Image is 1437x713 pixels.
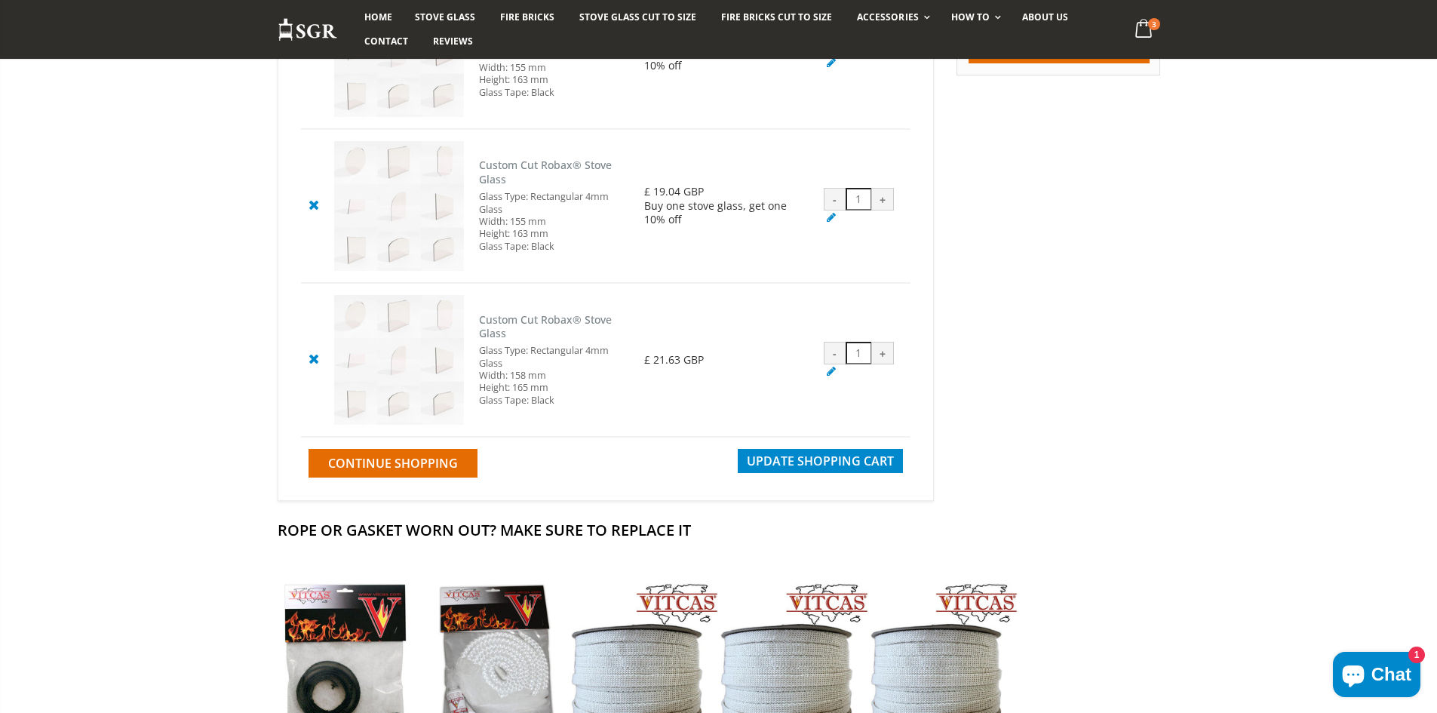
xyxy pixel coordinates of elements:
span: 3 [1148,18,1160,30]
span: Fire Bricks Cut To Size [721,11,832,23]
a: Stove Glass [404,5,487,29]
span: Accessories [857,11,918,23]
a: Continue Shopping [309,449,477,478]
a: Custom Cut Robax® Stove Glass [479,158,612,186]
div: - [824,188,846,211]
span: Home [364,11,392,23]
div: + [871,342,894,364]
div: + [871,188,894,211]
a: Fire Bricks Cut To Size [710,5,843,29]
a: 3 [1128,15,1159,45]
a: How To [940,5,1009,29]
div: Buy one stove glass, get one 10% off [644,199,809,226]
div: Glass Type: Rectangular 4mm Glass Width: 155 mm Height: 163 mm Glass Tape: Black [479,37,630,99]
a: Reviews [422,29,484,54]
img: Custom Cut Robax® Stove Glass - Pool #6 [334,141,464,271]
a: Home [353,5,404,29]
span: Continue Shopping [328,455,458,472]
img: Custom Cut Robax® Stove Glass - Pool #4 [334,295,464,425]
img: Stove Glass Replacement [278,17,338,42]
span: How To [951,11,990,23]
div: Glass Type: Rectangular 4mm Glass Width: 158 mm Height: 165 mm Glass Tape: Black [479,345,630,407]
a: Fire Bricks [489,5,566,29]
a: Stove Glass Cut To Size [568,5,708,29]
button: Update Shopping Cart [738,449,903,473]
span: Stove Glass Cut To Size [579,11,696,23]
span: Reviews [433,35,473,48]
a: Custom Cut Robax® Stove Glass [479,312,612,341]
a: Contact [353,29,419,54]
a: About us [1011,5,1079,29]
div: Glass Type: Rectangular 4mm Glass Width: 155 mm Height: 163 mm Glass Tape: Black [479,191,630,253]
span: Update Shopping Cart [747,453,894,469]
h2: Rope Or Gasket Worn Out? Make Sure To Replace It [278,520,1160,540]
span: £ 21.63 GBP [644,352,704,367]
span: Stove Glass [415,11,475,23]
a: Accessories [846,5,937,29]
span: Fire Bricks [500,11,554,23]
div: - [824,342,846,364]
span: £ 19.04 GBP [644,184,704,198]
span: About us [1022,11,1068,23]
span: Contact [364,35,408,48]
inbox-online-store-chat: Shopify online store chat [1328,652,1425,701]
